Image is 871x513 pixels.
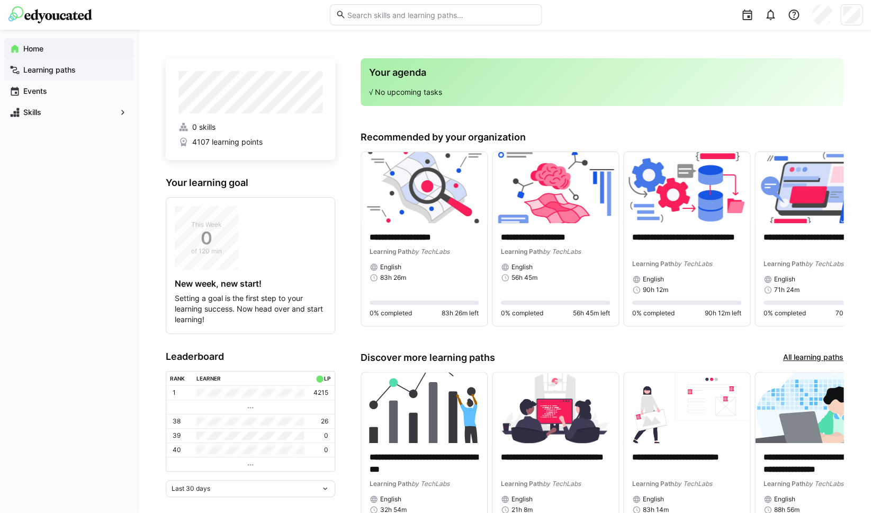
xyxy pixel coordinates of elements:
span: English [643,275,664,284]
a: 0 skills [178,122,322,132]
h3: Your agenda [369,67,835,78]
span: 56h 45m left [573,309,610,317]
span: 83h 26m [380,273,406,282]
span: Learning Path [501,480,543,488]
p: Setting a goal is the first step to your learning success. Now head over and start learning! [175,293,326,325]
span: Learning Path [764,260,805,268]
span: Learning Path [501,247,543,255]
span: Learning Path [370,247,411,255]
p: 38 [173,417,181,426]
span: 4107 learning points [192,137,262,147]
p: 0 [324,446,328,454]
span: 56h 45m [511,273,537,282]
span: 90h 12m left [705,309,741,317]
span: English [511,495,533,503]
div: Rank [170,375,185,382]
span: by TechLabs [674,260,712,268]
a: All learning paths [783,352,843,364]
div: LP [324,375,330,382]
span: by TechLabs [674,480,712,488]
span: 83h 26m left [442,309,479,317]
span: 0% completed [764,309,806,317]
span: Learning Path [370,480,411,488]
input: Search skills and learning paths… [346,10,535,20]
img: image [361,373,487,444]
span: by TechLabs [805,480,843,488]
span: by TechLabs [543,480,581,488]
span: 0% completed [632,309,675,317]
span: 71h 24m [774,286,800,294]
h3: Discover more learning paths [361,352,495,364]
span: Learning Path [632,480,674,488]
p: 4215 [313,388,328,397]
img: image [361,152,487,223]
span: Learning Path [632,260,674,268]
img: image [624,373,750,444]
p: 39 [173,431,181,440]
span: English [774,275,795,284]
h3: Recommended by your organization [361,131,843,143]
span: English [380,495,401,503]
span: Last 30 days [172,484,210,493]
span: by TechLabs [411,480,450,488]
h3: Leaderboard [166,351,335,362]
span: English [774,495,795,503]
span: 0% completed [501,309,543,317]
p: 0 [324,431,328,440]
p: √ No upcoming tasks [369,87,835,98]
span: 0 skills [192,122,215,132]
span: English [380,263,401,271]
img: image [492,373,618,444]
span: Learning Path [764,480,805,488]
span: English [643,495,664,503]
span: 0% completed [370,309,412,317]
span: by TechLabs [411,247,450,255]
span: English [511,263,533,271]
p: 1 [173,388,176,397]
img: image [492,152,618,223]
span: 90h 12m [643,286,668,294]
span: by TechLabs [805,260,843,268]
img: image [624,152,750,223]
div: Learner [196,375,221,382]
h4: New week, new start! [175,278,326,289]
p: 26 [321,417,328,426]
h3: Your learning goal [166,177,335,189]
p: 40 [173,446,181,454]
span: by TechLabs [543,247,581,255]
